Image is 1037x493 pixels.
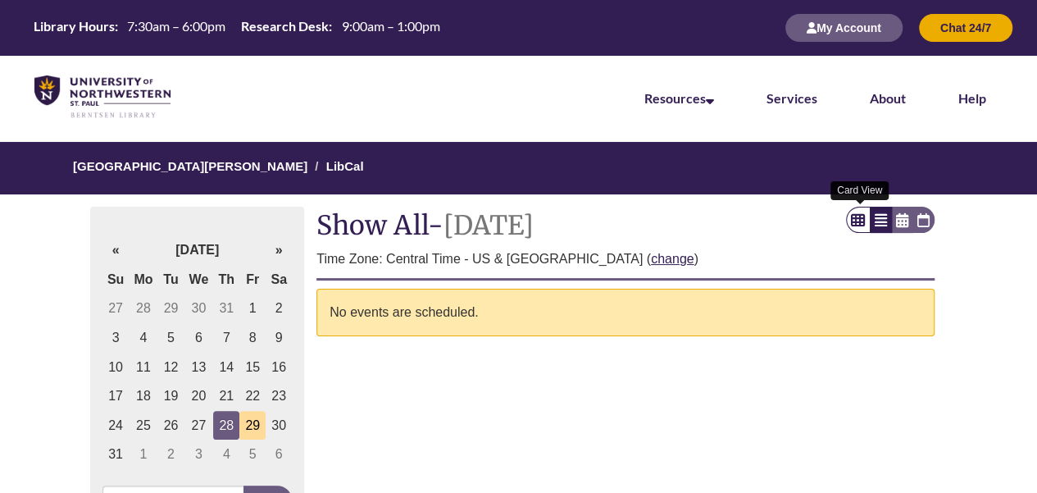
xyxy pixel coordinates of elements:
button: Chat 24/7 [919,14,1012,42]
td: 13 [184,353,213,382]
td: 4 [213,440,239,469]
td: 29 [158,294,184,323]
td: 11 [129,353,157,382]
td: 3 [102,323,129,353]
table: Hours Today [27,17,446,37]
th: Sa [266,265,292,294]
th: Th [213,265,239,294]
nav: Breadcrumb [90,142,947,194]
a: Help [958,90,986,106]
td: 18 [129,381,157,411]
td: 28 [213,411,239,441]
td: 31 [213,294,239,323]
td: 14 [213,353,239,382]
td: 27 [102,294,129,323]
td: 1 [239,294,266,323]
td: 2 [158,440,184,469]
td: 10 [102,353,129,382]
th: Research Desk: [234,17,334,35]
th: Library Hours: [27,17,121,35]
a: change [651,252,694,266]
td: 28 [129,294,157,323]
a: Resources [644,90,714,106]
th: [DATE] [129,235,266,265]
td: 9 [266,323,292,353]
button: My Account [785,14,903,42]
a: Chat 24/7 [919,21,1012,34]
span: Show All [316,209,428,242]
td: 7 [213,323,239,353]
td: 5 [239,440,266,469]
td: 12 [158,353,184,382]
td: 20 [184,381,213,411]
td: 23 [266,381,292,411]
th: Fr [239,265,266,294]
a: LibCal [326,159,364,173]
td: 6 [266,440,292,469]
th: Su [102,265,129,294]
td: 17 [102,381,129,411]
a: About [870,90,906,106]
th: Mo [129,265,157,294]
td: 21 [213,381,239,411]
td: 27 [184,411,213,441]
h1: - [316,212,935,240]
span: [DATE] [443,209,534,242]
td: 6 [184,323,213,353]
a: [GEOGRAPHIC_DATA][PERSON_NAME] [73,159,307,173]
span: 9:00am – 1:00pm [342,18,440,34]
td: 22 [239,381,266,411]
td: 24 [102,411,129,441]
a: My Account [785,21,903,34]
td: 15 [239,353,266,382]
th: We [184,265,213,294]
td: 8 [239,323,266,353]
td: 2 [266,294,292,323]
td: 4 [129,323,157,353]
img: UNWSP Library Logo [34,75,171,119]
td: 19 [158,381,184,411]
th: » [266,235,292,265]
table: Date Picker [102,235,292,469]
td: 29 [239,411,266,441]
td: 31 [102,440,129,469]
td: 1 [129,440,157,469]
div: Card View [830,181,889,200]
td: 30 [184,294,213,323]
th: Tu [158,265,184,294]
td: 26 [158,411,184,441]
td: 16 [266,353,292,382]
a: Services [766,90,817,106]
th: « [102,235,129,265]
a: Hours Today [27,17,446,39]
td: 3 [184,440,213,469]
div: No events are scheduled. [316,289,935,336]
div: Time Zone: Central Time - US & [GEOGRAPHIC_DATA] ( ) [316,249,935,270]
td: 25 [129,411,157,441]
td: 30 [266,411,292,441]
td: 5 [158,323,184,353]
span: 7:30am – 6:00pm [127,18,225,34]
